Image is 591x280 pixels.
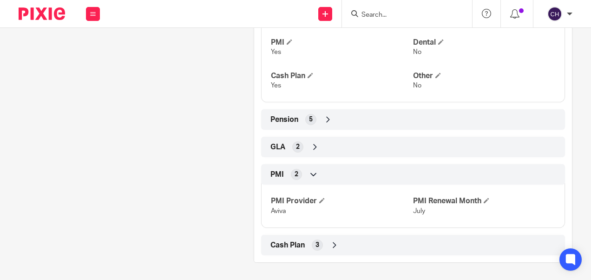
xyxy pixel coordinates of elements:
span: July [413,208,425,214]
h4: PMI Renewal Month [413,196,555,206]
img: svg%3E [547,7,562,21]
span: PMI [270,170,284,180]
span: 2 [296,142,300,152]
input: Search [361,11,444,20]
h4: Other [413,71,555,81]
span: Pension [270,115,298,125]
span: Cash Plan [270,240,305,250]
span: Yes [271,49,281,55]
h4: Cash Plan [271,71,413,81]
h4: Dental [413,38,555,47]
span: 2 [295,170,298,179]
span: No [413,82,421,89]
span: 5 [309,115,313,124]
img: Pixie [19,7,65,20]
span: Yes [271,82,281,89]
h4: PMI [271,38,413,47]
h4: PMI Provider [271,196,413,206]
span: No [413,49,421,55]
span: 3 [315,240,319,250]
span: Aviva [271,208,286,214]
span: GLA [270,142,285,152]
